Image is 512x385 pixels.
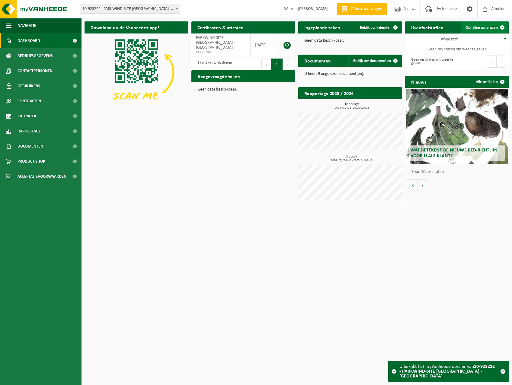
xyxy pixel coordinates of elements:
[85,21,165,33] h2: Download nu de Vanheede+ app!
[399,364,495,379] strong: 10-923222 - PARKWIND-SITE [GEOGRAPHIC_DATA] - [GEOGRAPHIC_DATA]
[348,55,402,67] a: Bekijk uw documenten
[18,109,36,124] span: Kalender
[349,6,384,12] span: Offerte aanvragen
[298,7,328,11] strong: [PERSON_NAME]
[497,56,506,68] button: Next
[80,5,180,14] span: 10-923222 - PARKWIND-SITE ISHY - OOSTENDE
[411,148,498,158] span: Wat betekent de nieuwe RED-richtlijn voor u als klant?
[18,33,40,48] span: Dashboard
[353,59,391,63] span: Bekijk uw documenten
[18,18,36,33] span: Navigatie
[18,94,41,109] span: Contracten
[357,99,402,111] a: Bekijk rapportage
[271,59,283,71] button: 1
[298,87,360,99] h2: Rapportage 2025 / 2024
[18,124,41,139] span: Rapportage
[405,76,432,87] h2: Nieuws
[355,21,402,33] a: Bekijk uw kalender
[191,21,250,33] h2: Certificaten & attesten
[418,179,427,191] button: Volgende
[304,39,396,43] p: Geen data beschikbaar.
[197,87,289,92] p: Geen data beschikbaar.
[406,89,508,164] a: Wat betekent de nieuwe RED-richtlijn voor u als klant?
[399,361,497,382] div: U bekijkt het myVanheede dossier van
[251,33,277,56] td: [DATE]
[411,170,506,174] p: 1 van 10 resultaten
[337,3,387,15] a: Offerte aanvragen
[196,36,235,50] span: PARKWIND-SITE [GEOGRAPHIC_DATA] - [GEOGRAPHIC_DATA]
[301,107,402,110] span: 2024: 0,240 t - 2025: 0,000 t
[408,179,418,191] button: Vorige
[18,48,53,63] span: Bedrijfsgegevens
[301,155,402,162] h3: Kubiek
[194,58,232,71] div: 1 tot 1 van 1 resultaten
[191,70,246,82] h2: Aangevraagde taken
[298,21,346,33] h2: Ingeplande taken
[261,59,271,71] button: Previous
[461,21,508,33] a: Ophaling aanvragen
[85,33,188,111] img: Download de VHEPlus App
[18,78,40,94] span: Gebruikers
[440,37,458,42] span: Afvalstof
[18,154,45,169] span: Product Shop
[283,59,292,71] button: Next
[304,72,396,76] p: U heeft 9 ongelezen document(en).
[408,55,454,68] div: Geen resultaten om weer te geven
[487,56,497,68] button: Previous
[360,26,391,30] span: Bekijk uw kalender
[80,5,180,13] span: 10-923222 - PARKWIND-SITE ISHY - OOSTENDE
[18,169,66,184] span: Acceptatievoorwaarden
[466,26,498,30] span: Ophaling aanvragen
[301,159,402,162] span: 2024: 27,280 m3 - 2025: 3,160 m3
[196,50,246,55] span: VLA707997
[18,63,53,78] span: Contactpersonen
[18,139,43,154] span: Documenten
[471,76,508,88] a: Alle artikelen
[298,55,337,66] h2: Documenten
[405,21,450,33] h2: Uw afvalstoffen
[405,45,509,53] td: Geen resultaten om weer te geven
[301,102,402,110] h3: Tonnage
